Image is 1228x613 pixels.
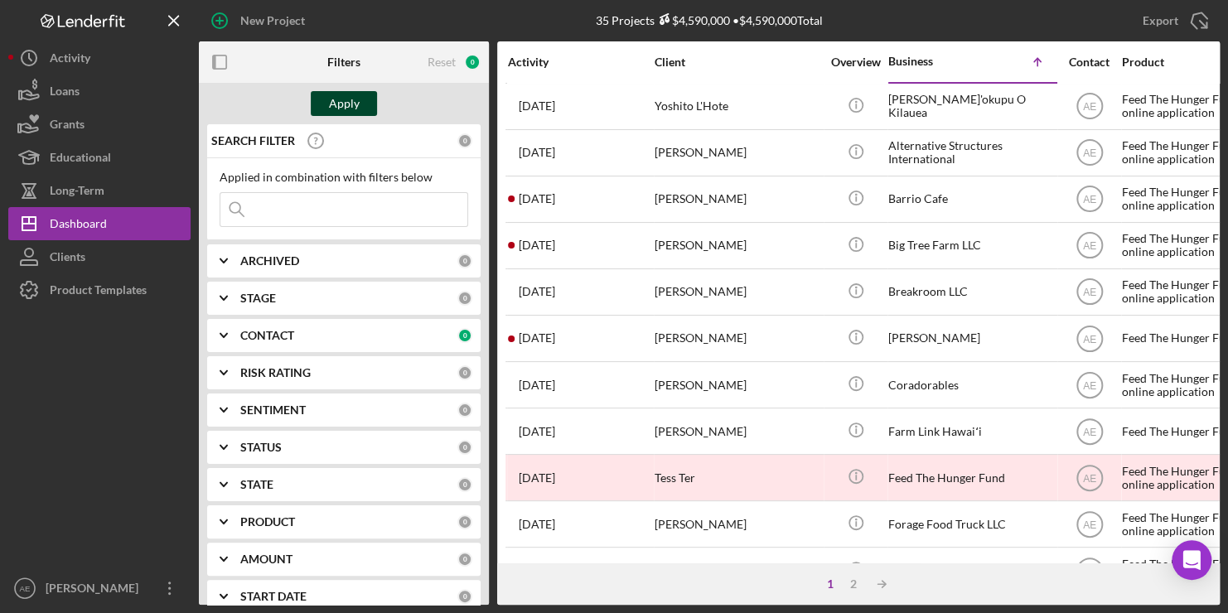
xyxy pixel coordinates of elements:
[888,270,1054,314] div: Breakroom LLC
[457,365,472,380] div: 0
[596,13,823,27] div: 35 Projects • $4,590,000 Total
[519,146,555,159] time: 2025-04-30 18:21
[888,502,1054,546] div: Forage Food Truck LLC
[1082,147,1095,159] text: AE
[519,425,555,438] time: 2024-09-06 16:14
[1082,379,1095,391] text: AE
[888,131,1054,175] div: Alternative Structures International
[519,239,555,252] time: 2024-10-11 21:59
[655,224,820,268] div: [PERSON_NAME]
[1082,426,1095,437] text: AE
[824,56,887,69] div: Overview
[8,108,191,141] button: Grants
[1143,4,1178,37] div: Export
[655,456,820,500] div: Tess Ter
[8,207,191,240] button: Dashboard
[240,478,273,491] b: STATE
[1126,4,1220,37] button: Export
[50,141,111,178] div: Educational
[888,224,1054,268] div: Big Tree Farm LLC
[519,192,555,205] time: 2023-10-23 21:14
[888,84,1054,128] div: [PERSON_NAME]'okupu O Kilauea
[1058,56,1120,69] div: Contact
[655,363,820,407] div: [PERSON_NAME]
[240,366,311,379] b: RISK RATING
[311,91,377,116] button: Apply
[655,409,820,453] div: [PERSON_NAME]
[20,584,31,593] text: AE
[50,240,85,278] div: Clients
[8,174,191,207] button: Long-Term
[1082,101,1095,113] text: AE
[329,91,360,116] div: Apply
[1082,472,1095,484] text: AE
[428,56,456,69] div: Reset
[457,133,472,148] div: 0
[519,331,555,345] time: 2022-06-28 18:22
[8,41,191,75] button: Activity
[457,589,472,604] div: 0
[457,477,472,492] div: 0
[655,502,820,546] div: [PERSON_NAME]
[655,84,820,128] div: Yoshito L'Hote
[240,553,292,566] b: AMOUNT
[211,134,295,147] b: SEARCH FILTER
[240,254,299,268] b: ARCHIVED
[888,548,1054,592] div: HaNaLū Orchard
[1172,540,1211,580] div: Open Intercom Messenger
[50,174,104,211] div: Long-Term
[1082,333,1095,345] text: AE
[8,240,191,273] button: Clients
[8,75,191,108] a: Loans
[457,440,472,455] div: 0
[457,291,472,306] div: 0
[8,141,191,174] button: Educational
[457,328,472,343] div: 0
[50,41,90,79] div: Activity
[50,75,80,112] div: Loans
[519,379,555,392] time: 2023-09-01 01:59
[457,514,472,529] div: 0
[519,518,555,531] time: 2024-04-16 04:15
[50,108,85,145] div: Grants
[457,403,472,418] div: 0
[655,131,820,175] div: [PERSON_NAME]
[655,177,820,221] div: [PERSON_NAME]
[888,363,1054,407] div: Coradorables
[50,273,147,311] div: Product Templates
[240,590,307,603] b: START DATE
[41,572,149,609] div: [PERSON_NAME]
[655,56,820,69] div: Client
[240,515,295,529] b: PRODUCT
[8,273,191,306] button: Product Templates
[240,329,294,342] b: CONTACT
[1082,194,1095,205] text: AE
[888,55,971,68] div: Business
[888,316,1054,360] div: [PERSON_NAME]
[519,285,555,298] time: 2024-04-04 04:40
[842,577,865,591] div: 2
[655,270,820,314] div: [PERSON_NAME]
[8,572,191,605] button: AE[PERSON_NAME]
[655,548,820,592] div: [PERSON_NAME]
[655,13,730,27] div: $4,590,000
[240,441,282,454] b: STATUS
[655,316,820,360] div: [PERSON_NAME]
[888,456,1054,500] div: Feed The Hunger Fund
[819,577,842,591] div: 1
[327,56,360,69] b: Filters
[240,4,305,37] div: New Project
[508,56,653,69] div: Activity
[457,552,472,567] div: 0
[240,292,276,305] b: STAGE
[519,471,555,485] time: 2024-04-01 19:05
[457,253,472,268] div: 0
[199,4,322,37] button: New Project
[888,409,1054,453] div: Farm Link Hawaiʻi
